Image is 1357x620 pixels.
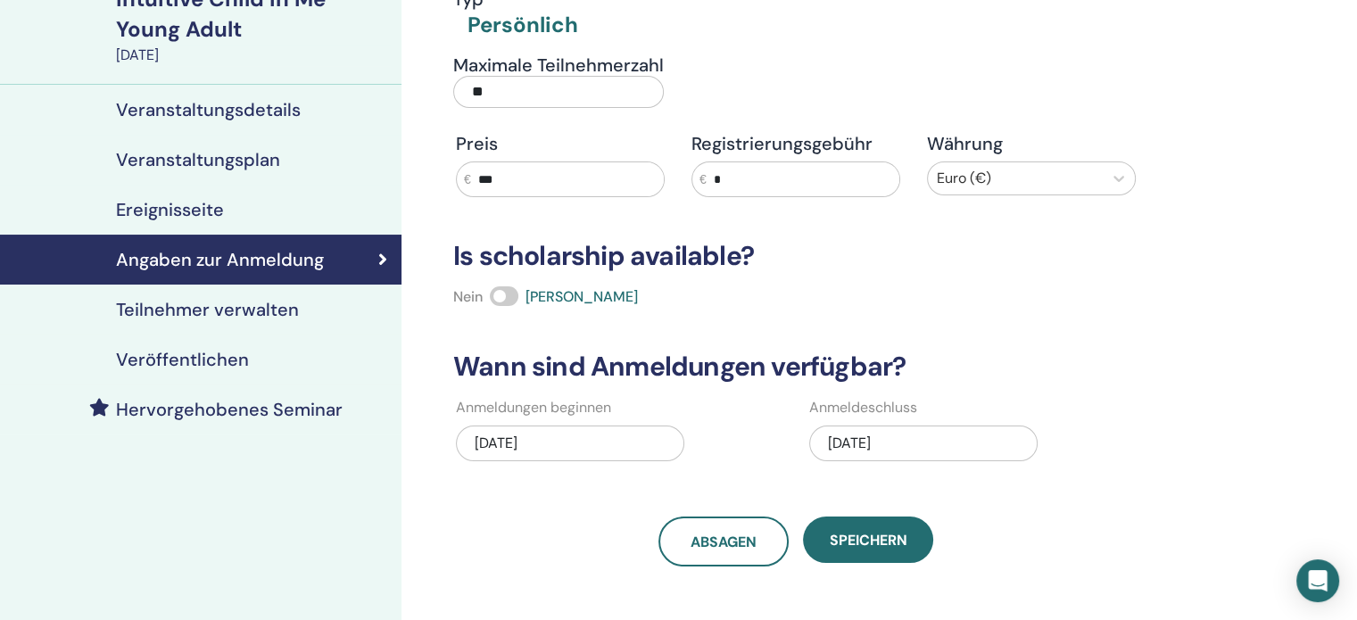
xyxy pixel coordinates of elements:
h4: Teilnehmer verwalten [116,299,299,320]
label: Anmeldeschluss [809,397,917,418]
h4: Maximale Teilnehmerzahl [453,54,664,76]
h4: Währung [927,133,1136,154]
h4: Hervorgehobenes Seminar [116,399,343,420]
h4: Preis [456,133,665,154]
h3: Is scholarship available? [443,240,1149,272]
a: Absagen [658,517,789,566]
div: Open Intercom Messenger [1296,559,1339,602]
span: € [699,170,707,189]
span: Nein [453,287,483,306]
h4: Veranstaltungsplan [116,149,280,170]
span: [PERSON_NAME] [525,287,638,306]
h4: Registrierungsgebühr [691,133,900,154]
h4: Veranstaltungsdetails [116,99,301,120]
span: Absagen [691,533,757,551]
div: Persönlich [468,10,578,40]
span: € [464,170,471,189]
h3: Wann sind Anmeldungen verfügbar? [443,351,1149,383]
div: [DATE] [809,426,1038,461]
input: Maximale Teilnehmerzahl [453,76,664,108]
label: Anmeldungen beginnen [456,397,611,418]
div: [DATE] [116,45,391,66]
h4: Ereignisseite [116,199,224,220]
div: [DATE] [456,426,684,461]
span: Speichern [830,531,907,550]
button: Speichern [803,517,933,563]
h4: Veröffentlichen [116,349,249,370]
h4: Angaben zur Anmeldung [116,249,324,270]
